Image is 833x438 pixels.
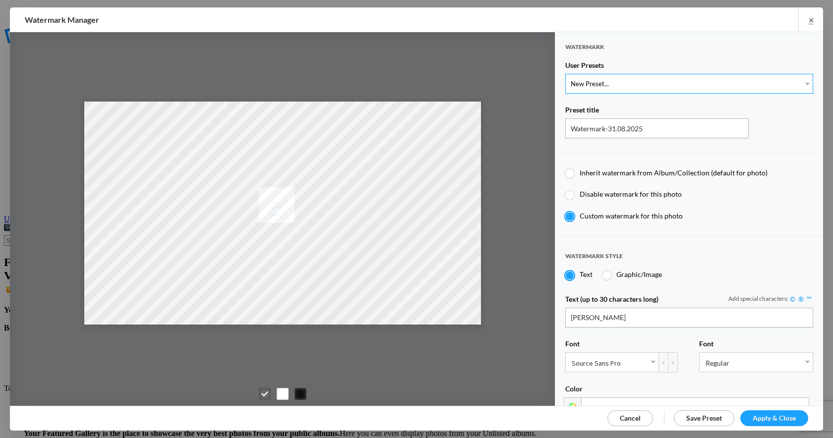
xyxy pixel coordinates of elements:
span: Preset title [565,106,599,118]
span: Font [565,339,580,352]
a: ® [797,295,805,303]
span: Graphic/Image [616,270,662,278]
a: ™ [805,295,813,303]
input: Name for your Watermark Preset [565,118,749,138]
a: Source Sans Pro [566,353,658,372]
span: Color [565,384,583,397]
a: × [798,7,823,32]
span: Disable watermark for this photo [580,190,682,198]
span: User Presets [565,61,604,74]
input: Enter your text here, for example: © Andy Anderson [565,308,813,328]
span: Inherit watermark from Album/Collection (default for photo) [580,168,768,177]
a: Regular [700,353,813,372]
div: < [658,352,668,373]
span: Watermark style [565,252,623,269]
div: > [668,352,678,373]
span: Font [699,339,714,352]
h2: Watermark Manager [25,7,532,32]
a: © [788,295,797,303]
span: Text [580,270,593,278]
a: Save Preset [674,410,734,426]
span: Text (up to 30 characters long) [565,295,658,308]
a: Apply & Close [740,410,808,426]
span: Cancel [620,414,641,422]
span: Apply & Close [753,414,796,422]
span: Custom watermark for this photo [580,212,683,220]
span: Save Preset [686,414,722,422]
span: Watermark [565,43,604,59]
a: Cancel [607,410,653,426]
div: Add special characters: [728,295,813,303]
